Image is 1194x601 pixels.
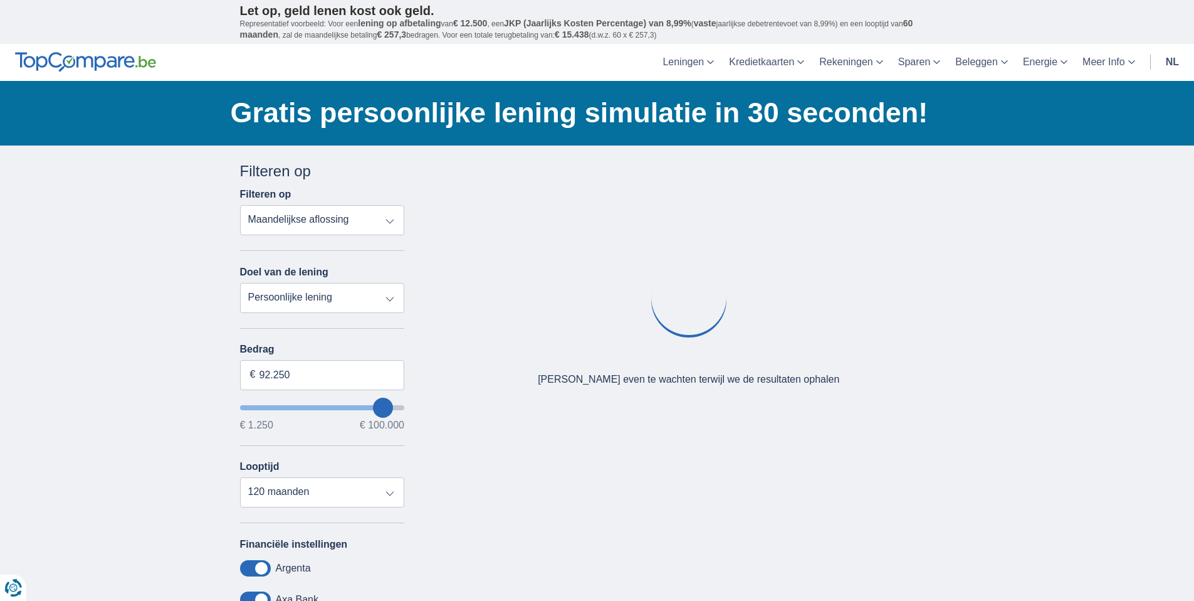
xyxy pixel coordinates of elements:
[694,18,716,28] span: vaste
[655,44,721,81] a: Leningen
[948,44,1015,81] a: Beleggen
[240,461,280,472] label: Looptijd
[1015,44,1075,81] a: Energie
[240,3,955,18] p: Let op, geld lenen kost ook geld.
[240,189,291,200] label: Filteren op
[538,373,839,387] div: [PERSON_NAME] even te wachten terwijl we de resultaten ophalen
[358,18,441,28] span: lening op afbetaling
[360,420,404,430] span: € 100.000
[15,52,156,72] img: TopCompare
[891,44,948,81] a: Sparen
[453,18,488,28] span: € 12.500
[240,18,913,40] span: 60 maanden
[721,44,812,81] a: Kredietkaarten
[250,368,256,382] span: €
[240,18,955,41] p: Representatief voorbeeld: Voor een van , een ( jaarlijkse debetrentevoet van 8,99%) en een loopti...
[276,563,311,574] label: Argenta
[812,44,890,81] a: Rekeningen
[1075,44,1143,81] a: Meer Info
[240,344,405,355] label: Bedrag
[240,539,348,550] label: Financiële instellingen
[240,405,405,410] input: wantToBorrow
[231,93,955,132] h1: Gratis persoonlijke lening simulatie in 30 seconden!
[240,161,405,182] div: Filteren op
[504,18,691,28] span: JKP (Jaarlijks Kosten Percentage) van 8,99%
[1158,44,1186,81] a: nl
[555,29,589,40] span: € 15.438
[377,29,406,40] span: € 257,3
[240,267,328,278] label: Doel van de lening
[240,420,273,430] span: € 1.250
